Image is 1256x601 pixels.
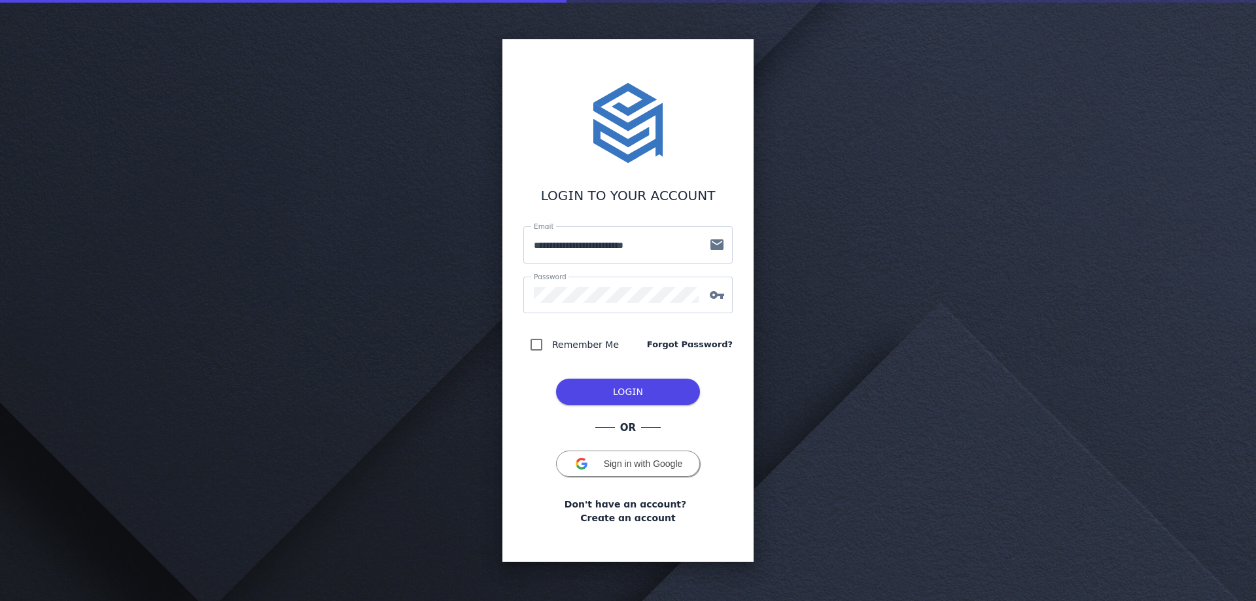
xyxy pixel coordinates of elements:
span: OR [615,421,641,436]
span: Don't have an account? [565,498,686,511]
mat-icon: mail [701,237,733,252]
mat-label: Password [534,273,567,281]
span: LOGIN [613,386,643,397]
img: stacktome.svg [586,81,670,165]
mat-label: Email [534,222,553,230]
button: Sign in with Google [556,451,700,477]
div: LOGIN TO YOUR ACCOUNT [523,186,733,205]
a: Forgot Password? [647,338,733,351]
a: Create an account [580,511,675,525]
label: Remember Me [549,337,619,352]
mat-icon: vpn_key [701,287,733,303]
button: LOG IN [556,379,700,405]
span: Sign in with Google [604,458,683,469]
